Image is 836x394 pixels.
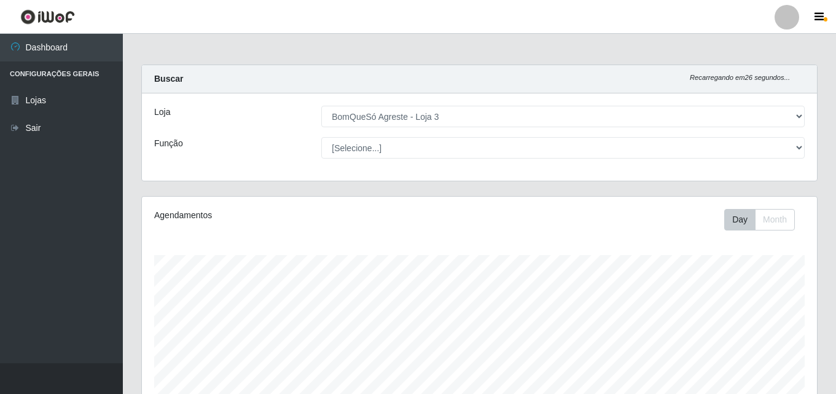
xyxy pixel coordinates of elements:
[724,209,795,230] div: First group
[20,9,75,25] img: CoreUI Logo
[154,209,415,222] div: Agendamentos
[154,74,183,84] strong: Buscar
[724,209,756,230] button: Day
[724,209,805,230] div: Toolbar with button groups
[154,106,170,119] label: Loja
[690,74,790,81] i: Recarregando em 26 segundos...
[154,137,183,150] label: Função
[755,209,795,230] button: Month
